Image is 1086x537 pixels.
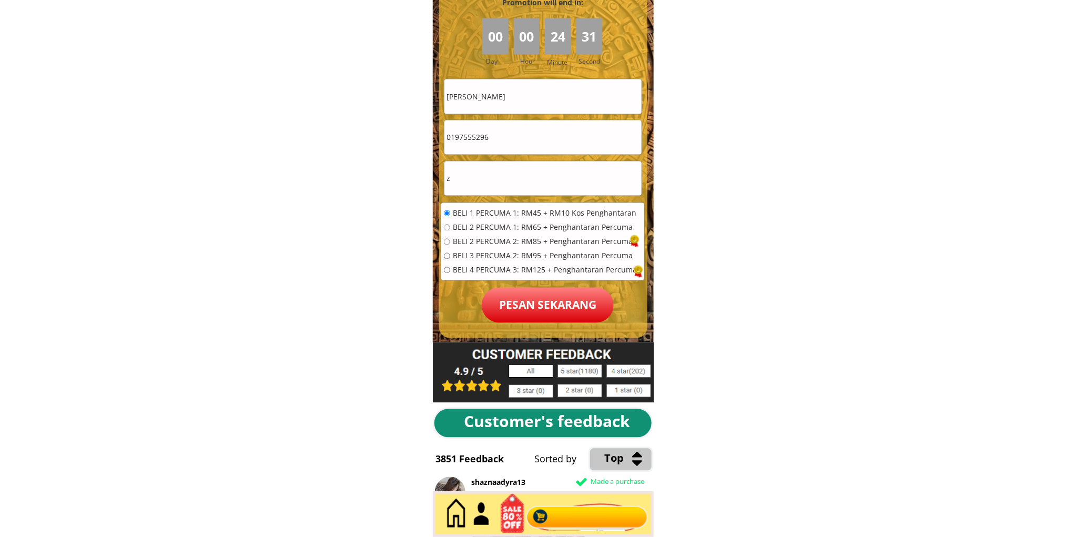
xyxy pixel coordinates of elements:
[591,477,703,488] div: Made a purchase
[453,238,637,246] span: BELI 2 PERCUMA 2: RM85 + Penghantaran Percuma
[453,224,637,231] span: BELI 2 PERCUMA 1: RM65 + Penghantaran Percuma
[444,161,642,196] input: Alamat
[579,56,605,66] h3: Second
[547,57,570,67] h3: Minute
[464,409,638,434] div: Customer's feedback
[453,210,637,217] span: BELI 1 PERCUMA 1: RM45 + RM10 Kos Penghantaran
[482,288,614,323] p: Pesan sekarang
[605,450,699,467] div: Top
[444,79,642,114] input: Nama
[535,452,781,467] div: Sorted by
[453,252,637,260] span: BELI 3 PERCUMA 2: RM95 + Penghantaran Percuma
[486,56,512,66] h3: Day
[453,267,637,274] span: BELI 4 PERCUMA 3: RM125 + Penghantaran Percuma
[520,56,542,66] h3: Hour
[444,120,642,155] input: Telefon
[436,452,519,467] div: 3851 Feedback
[471,477,718,489] div: shaznaadyra13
